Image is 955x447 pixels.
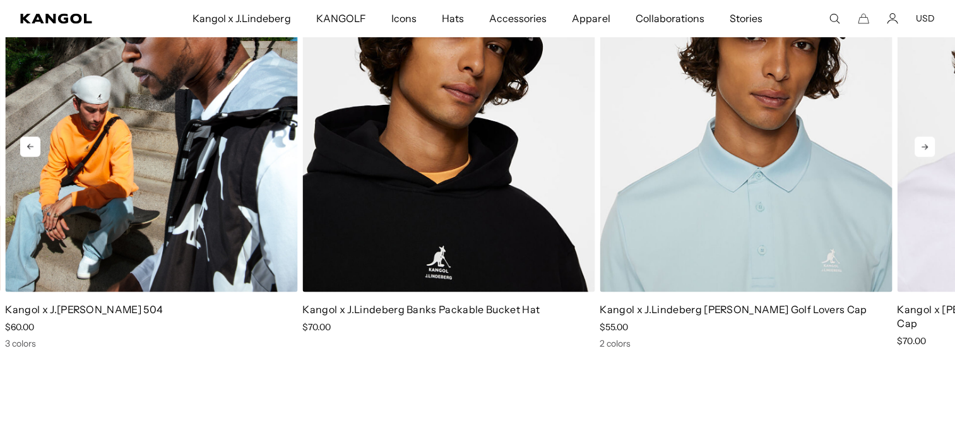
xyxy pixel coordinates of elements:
a: Kangol x J.[PERSON_NAME] 504 [5,302,163,315]
summary: Search here [829,13,840,24]
span: $60.00 [5,321,34,332]
button: USD [916,13,935,24]
button: Cart [858,13,869,24]
div: 3 colors [5,337,297,349]
a: Account [887,13,898,24]
a: Kangol x J.Lindeberg [PERSON_NAME] Golf Lovers Cap [600,302,867,315]
span: $55.00 [600,321,628,332]
span: $70.00 [897,335,925,346]
span: $70.00 [302,321,331,332]
a: Kangol [20,13,127,23]
a: Kangol x J.Lindeberg Banks Packable Bucket Hat [302,302,540,315]
div: 2 colors [600,337,892,349]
